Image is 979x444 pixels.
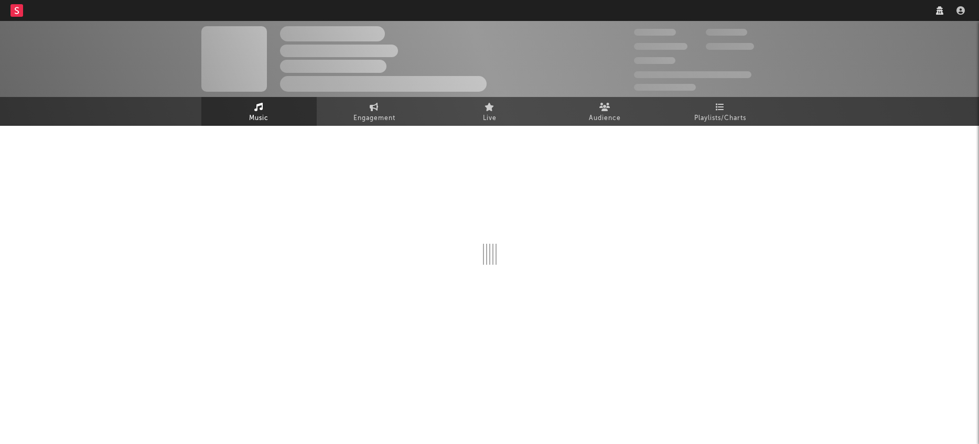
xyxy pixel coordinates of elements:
a: Engagement [317,97,432,126]
span: 100,000 [634,57,675,64]
span: Playlists/Charts [694,112,746,125]
span: Live [483,112,497,125]
a: Playlists/Charts [663,97,778,126]
span: Music [249,112,268,125]
span: 50,000,000 [634,43,687,50]
span: Jump Score: 85.0 [634,84,696,91]
span: 300,000 [634,29,676,36]
a: Audience [547,97,663,126]
span: Engagement [353,112,395,125]
span: 1,000,000 [706,43,754,50]
a: Live [432,97,547,126]
a: Music [201,97,317,126]
span: 50,000,000 Monthly Listeners [634,71,751,78]
span: Audience [589,112,621,125]
span: 100,000 [706,29,747,36]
